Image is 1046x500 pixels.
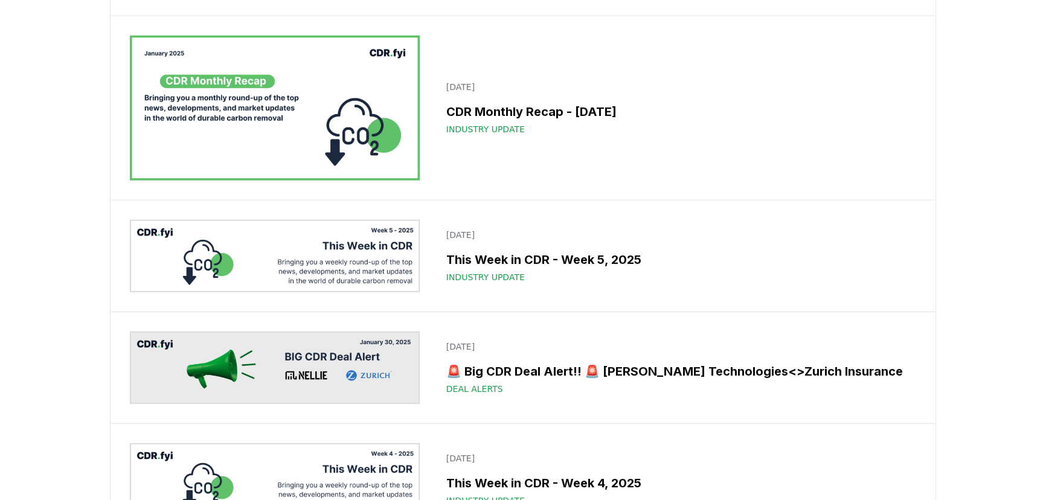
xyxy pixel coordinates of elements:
img: This Week in CDR - Week 5, 2025 blog post image [130,220,420,292]
h3: This Week in CDR - Week 5, 2025 [446,251,909,269]
h3: 🚨 Big CDR Deal Alert!! 🚨 [PERSON_NAME] Technologies<>Zurich Insurance [446,362,909,380]
span: Industry Update [446,123,525,135]
img: CDR Monthly Recap - January 2025 blog post image [130,36,420,181]
p: [DATE] [446,229,909,241]
span: Deal Alerts [446,383,503,395]
a: [DATE]This Week in CDR - Week 5, 2025Industry Update [439,222,916,290]
h3: CDR Monthly Recap - [DATE] [446,103,909,121]
p: [DATE] [446,341,909,353]
a: [DATE]CDR Monthly Recap - [DATE]Industry Update [439,74,916,143]
span: Industry Update [446,271,525,283]
p: [DATE] [446,81,909,93]
h3: This Week in CDR - Week 4, 2025 [446,474,909,492]
a: [DATE]🚨 Big CDR Deal Alert!! 🚨 [PERSON_NAME] Technologies<>Zurich InsuranceDeal Alerts [439,333,916,402]
p: [DATE] [446,452,909,464]
img: 🚨 Big CDR Deal Alert!! 🚨 Nellie Technologies<>Zurich Insurance blog post image [130,332,420,404]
